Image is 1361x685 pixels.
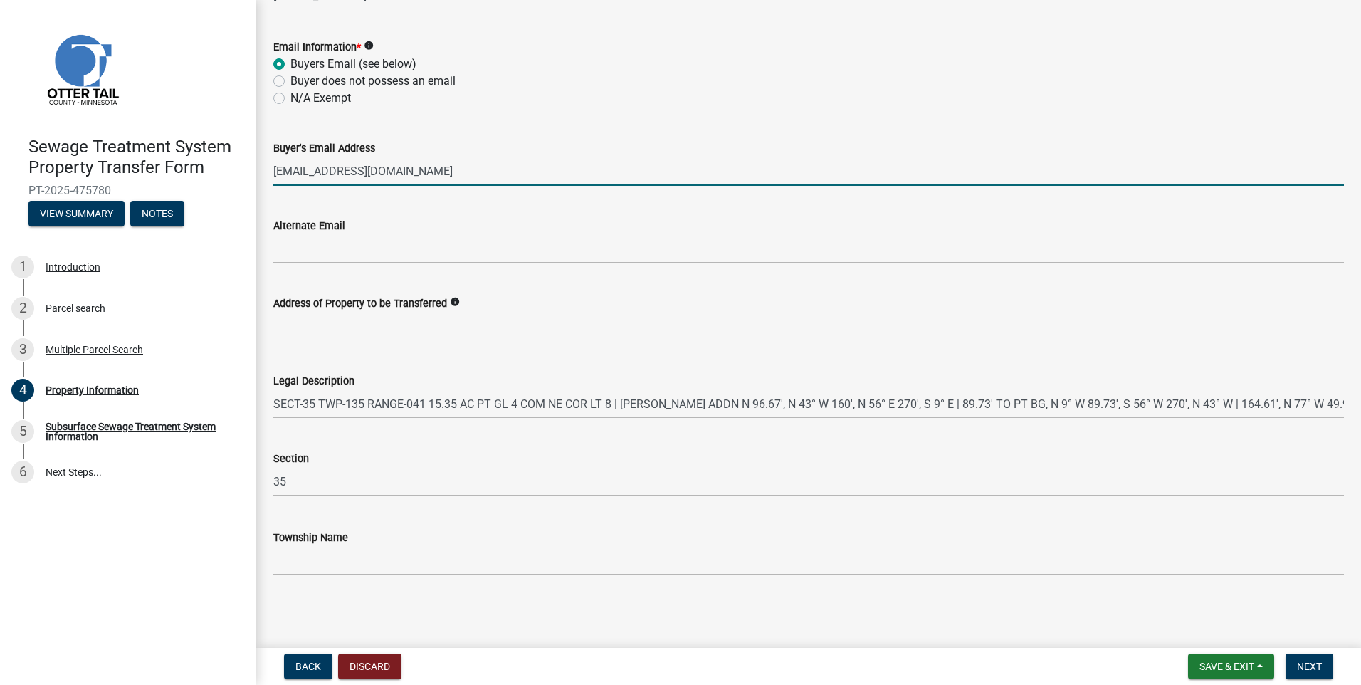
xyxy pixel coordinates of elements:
button: Next [1286,654,1333,679]
span: PT-2025-475780 [28,184,228,197]
wm-modal-confirm: Summary [28,209,125,220]
label: Email Information [273,43,361,53]
span: Next [1297,661,1322,672]
button: Save & Exit [1188,654,1274,679]
button: View Summary [28,201,125,226]
div: Property Information [46,385,139,395]
label: Alternate Email [273,221,345,231]
label: Township Name [273,533,348,543]
button: Discard [338,654,401,679]
i: info [364,41,374,51]
div: Subsurface Sewage Treatment System Information [46,422,233,441]
img: Otter Tail County, Minnesota [28,15,135,122]
label: Buyer's Email Address [273,144,375,154]
i: info [450,297,460,307]
label: Legal Description [273,377,354,387]
label: Buyer does not possess an email [290,73,456,90]
div: 2 [11,297,34,320]
div: Multiple Parcel Search [46,345,143,355]
h4: Sewage Treatment System Property Transfer Form [28,137,245,178]
button: Back [284,654,332,679]
div: 3 [11,338,34,361]
wm-modal-confirm: Notes [130,209,184,220]
span: Back [295,661,321,672]
div: 4 [11,379,34,402]
div: 1 [11,256,34,278]
div: 6 [11,461,34,483]
button: Notes [130,201,184,226]
div: Parcel search [46,303,105,313]
div: 5 [11,420,34,443]
label: Buyers Email (see below) [290,56,416,73]
span: Save & Exit [1199,661,1254,672]
label: Section [273,454,309,464]
label: Address of Property to be Transferred [273,299,447,309]
label: N/A Exempt [290,90,351,107]
div: Introduction [46,262,100,272]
